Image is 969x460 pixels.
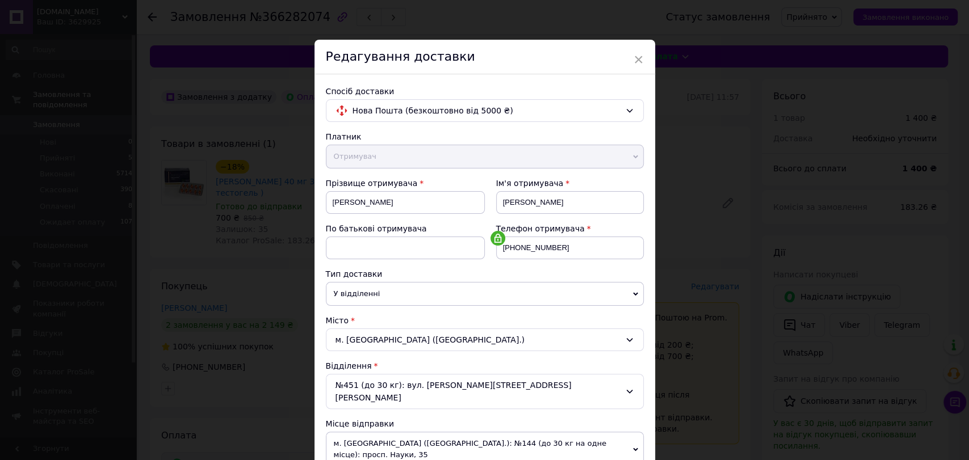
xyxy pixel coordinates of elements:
[326,419,395,428] span: Місце відправки
[326,179,418,188] span: Прізвище отримувача
[496,237,644,259] input: +380
[314,40,655,74] div: Редагування доставки
[326,360,644,372] div: Відділення
[326,145,644,168] span: Отримувач
[634,50,644,69] span: ×
[496,179,564,188] span: Ім'я отримувача
[326,282,644,306] span: У відділенні
[496,224,585,233] span: Телефон отримувача
[326,132,362,141] span: Платник
[326,86,644,97] div: Спосіб доставки
[326,315,644,326] div: Місто
[326,328,644,351] div: м. [GEOGRAPHIC_DATA] ([GEOGRAPHIC_DATA].)
[326,224,427,233] span: По батькові отримувача
[353,104,620,117] span: Нова Пошта (безкоштовно від 5000 ₴)
[326,374,644,409] div: №451 (до 30 кг): вул. [PERSON_NAME][STREET_ADDRESS][PERSON_NAME]
[326,269,383,278] span: Тип доставки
